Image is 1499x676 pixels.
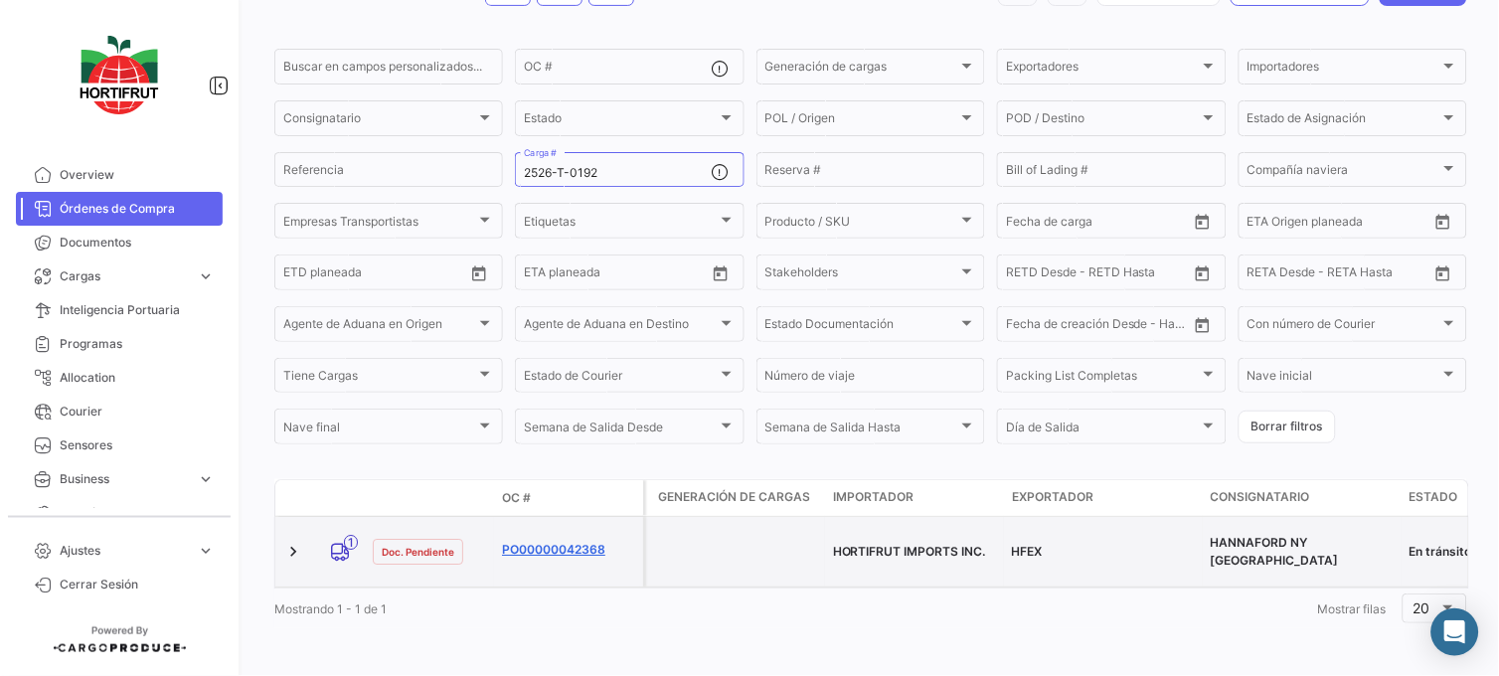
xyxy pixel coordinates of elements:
[1006,63,1199,77] span: Exportadores
[1188,207,1218,237] button: Open calendar
[283,114,476,128] span: Consignatario
[1211,488,1310,506] span: Consignatario
[1056,320,1142,334] input: Hasta
[658,488,810,506] span: Generación de cargas
[1006,372,1199,386] span: Packing List Completas
[1239,411,1336,443] button: Borrar filtros
[524,320,717,334] span: Agente de Aduana en Destino
[1012,544,1043,559] span: HFEX
[60,403,215,421] span: Courier
[60,301,215,319] span: Inteligencia Portuaria
[524,114,717,128] span: Estado
[524,423,717,437] span: Semana de Salida Desde
[1431,608,1479,656] div: Abrir Intercom Messenger
[60,166,215,184] span: Overview
[333,268,419,282] input: Hasta
[197,470,215,488] span: expand_more
[1006,217,1042,231] input: Desde
[1248,268,1283,282] input: Desde
[16,226,223,259] a: Documentos
[765,268,958,282] span: Stakeholders
[1203,480,1402,516] datatable-header-cell: Consignatario
[1056,268,1142,282] input: Hasta
[382,544,454,560] span: Doc. Pendiente
[502,541,635,559] a: PO00000042368
[1410,488,1458,506] span: Estado
[16,192,223,226] a: Órdenes de Compra
[283,217,476,231] span: Empresas Transportistas
[1414,599,1430,616] span: 20
[60,335,215,353] span: Programas
[60,576,215,593] span: Cerrar Sesión
[274,601,387,616] span: Mostrando 1 - 1 de 1
[1188,258,1218,288] button: Open calendar
[60,369,215,387] span: Allocation
[283,423,476,437] span: Nave final
[494,481,643,515] datatable-header-cell: OC #
[765,320,958,334] span: Estado Documentación
[833,488,914,506] span: Importador
[60,542,189,560] span: Ajustes
[1211,535,1339,568] span: HANNAFORD NY DC
[524,217,717,231] span: Etiquetas
[1006,268,1042,282] input: Desde
[197,504,215,522] span: expand_more
[1188,310,1218,340] button: Open calendar
[765,63,958,77] span: Generación de cargas
[1428,207,1458,237] button: Open calendar
[765,114,958,128] span: POL / Origen
[16,395,223,428] a: Courier
[283,320,476,334] span: Agente de Aduana en Origen
[765,423,958,437] span: Semana de Salida Hasta
[524,372,717,386] span: Estado de Courier
[365,490,494,506] datatable-header-cell: Estado Doc.
[1318,601,1387,616] span: Mostrar filas
[60,504,189,522] span: Estadísticas
[283,268,319,282] input: Desde
[825,480,1004,516] datatable-header-cell: Importador
[1006,320,1042,334] input: Desde
[646,480,825,516] datatable-header-cell: Generación de cargas
[1297,217,1384,231] input: Hasta
[464,258,494,288] button: Open calendar
[1056,217,1142,231] input: Hasta
[60,267,189,285] span: Cargas
[344,535,358,550] span: 1
[502,489,531,507] span: OC #
[524,268,560,282] input: Desde
[765,217,958,231] span: Producto / SKU
[70,24,169,126] img: logo-hortifrut.svg
[16,428,223,462] a: Sensores
[60,200,215,218] span: Órdenes de Compra
[1248,217,1283,231] input: Desde
[197,267,215,285] span: expand_more
[574,268,660,282] input: Hasta
[197,542,215,560] span: expand_more
[1006,423,1199,437] span: Día de Salida
[1248,114,1440,128] span: Estado de Asignación
[16,361,223,395] a: Allocation
[315,490,365,506] datatable-header-cell: Modo de Transporte
[283,372,476,386] span: Tiene Cargas
[283,542,303,562] a: Expand/Collapse Row
[16,293,223,327] a: Inteligencia Portuaria
[1012,488,1093,506] span: Exportador
[1004,480,1203,516] datatable-header-cell: Exportador
[60,436,215,454] span: Sensores
[60,470,189,488] span: Business
[1297,268,1384,282] input: Hasta
[833,544,986,559] span: HORTIFRUT IMPORTS INC.
[1428,258,1458,288] button: Open calendar
[706,258,736,288] button: Open calendar
[1248,320,1440,334] span: Con número de Courier
[1248,166,1440,180] span: Compañía naviera
[16,327,223,361] a: Programas
[16,158,223,192] a: Overview
[60,234,215,252] span: Documentos
[1006,114,1199,128] span: POD / Destino
[1248,372,1440,386] span: Nave inicial
[1248,63,1440,77] span: Importadores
